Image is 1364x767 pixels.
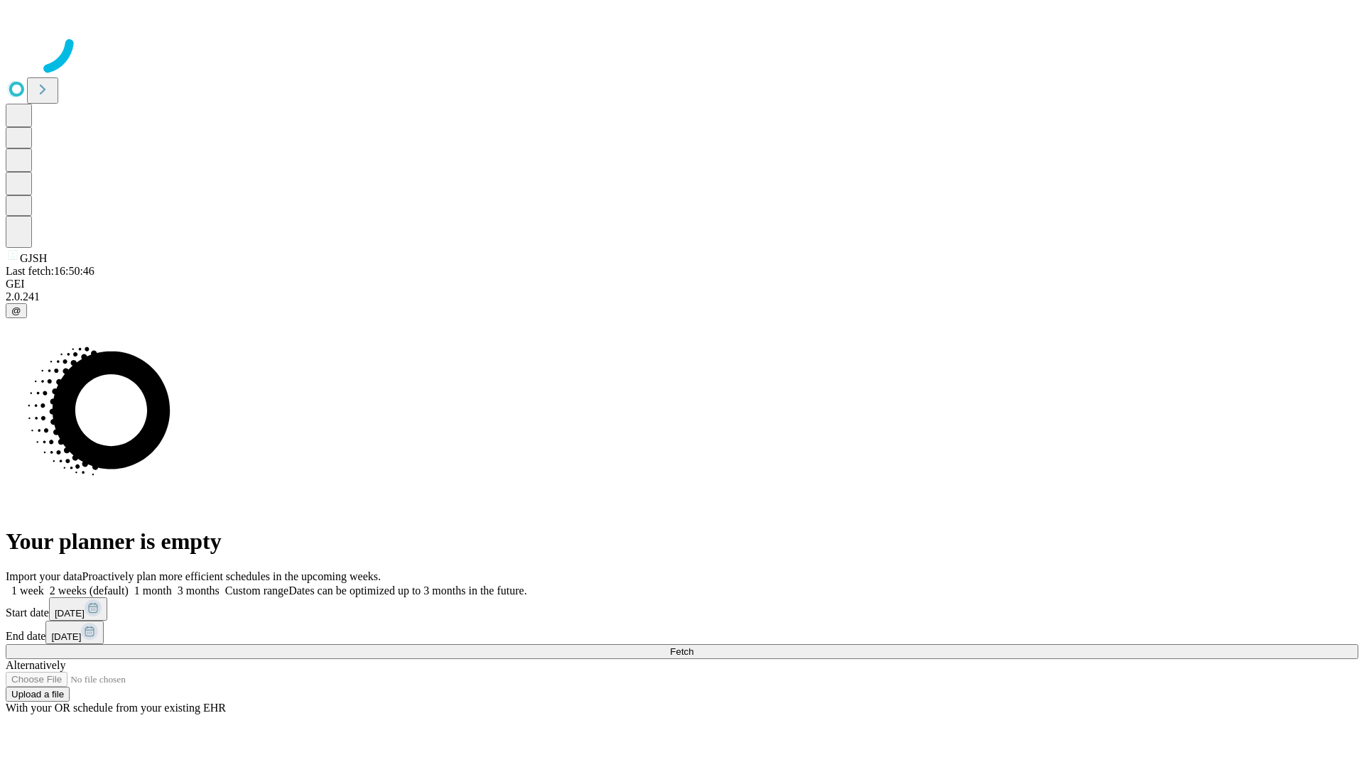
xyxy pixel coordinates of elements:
[6,597,1358,621] div: Start date
[6,687,70,702] button: Upload a file
[11,584,44,597] span: 1 week
[49,597,107,621] button: [DATE]
[6,528,1358,555] h1: Your planner is empty
[288,584,526,597] span: Dates can be optimized up to 3 months in the future.
[6,278,1358,290] div: GEI
[51,631,81,642] span: [DATE]
[45,621,104,644] button: [DATE]
[6,659,65,671] span: Alternatively
[82,570,381,582] span: Proactively plan more efficient schedules in the upcoming weeks.
[134,584,172,597] span: 1 month
[225,584,288,597] span: Custom range
[178,584,220,597] span: 3 months
[20,252,47,264] span: GJSH
[6,265,94,277] span: Last fetch: 16:50:46
[6,290,1358,303] div: 2.0.241
[6,303,27,318] button: @
[50,584,129,597] span: 2 weeks (default)
[6,570,82,582] span: Import your data
[55,608,85,619] span: [DATE]
[6,621,1358,644] div: End date
[6,702,226,714] span: With your OR schedule from your existing EHR
[670,646,693,657] span: Fetch
[6,644,1358,659] button: Fetch
[11,305,21,316] span: @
